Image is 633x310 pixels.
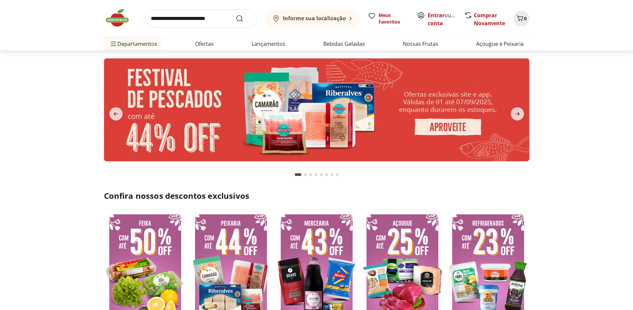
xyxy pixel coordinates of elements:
button: Informe sua localização [265,9,360,28]
button: Go to page 8 from fs-carousel [335,167,340,183]
a: Ofertas [195,40,214,48]
a: Nossas Frutas [403,40,438,48]
a: Comprar Novamente [474,12,505,27]
button: Carrinho [513,11,529,27]
span: 0 [524,15,527,22]
h2: Confira nossos descontos exclusivos [104,191,529,201]
button: Go to page 6 from fs-carousel [324,167,329,183]
a: Meus Favoritos [368,12,409,25]
button: Go to page 7 from fs-carousel [329,167,335,183]
span: Meus Favoritos [378,12,409,25]
a: Entrar [428,12,445,19]
button: Go to page 4 from fs-carousel [313,167,319,183]
button: Menu [109,36,117,52]
a: Açougue e Peixaria [476,40,524,48]
a: Criar conta [428,12,464,27]
img: Hortifruti [104,8,137,28]
button: Go to page 2 from fs-carousel [303,167,308,183]
b: Informe sua localização [283,15,346,22]
button: previous [104,107,128,120]
span: Departamentos [109,36,157,52]
a: Bebidas Geladas [323,40,365,48]
a: Lançamentos [252,40,285,48]
img: pescados [104,58,529,161]
button: next [505,107,529,120]
button: Go to page 5 from fs-carousel [319,167,324,183]
button: Submit Search [236,15,252,23]
span: ou [428,11,457,27]
input: search [145,9,257,28]
button: Go to page 3 from fs-carousel [308,167,313,183]
button: Current page from fs-carousel [293,167,303,183]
